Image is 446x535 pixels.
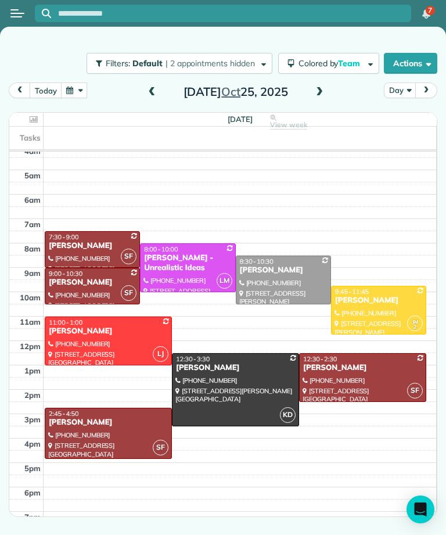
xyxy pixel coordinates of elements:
span: 11am [20,317,41,326]
span: LM [217,273,232,289]
span: 6am [24,195,41,204]
span: 8:30 - 10:30 [240,257,274,265]
button: Colored byTeam [278,53,379,74]
button: Focus search [35,9,51,18]
span: 6pm [24,488,41,497]
span: SF [121,249,136,264]
button: prev [9,82,31,98]
span: Colored by [298,58,364,69]
span: 12:30 - 2:30 [303,355,337,363]
span: 7pm [24,512,41,522]
span: 12:30 - 3:30 [176,355,210,363]
span: 4am [24,146,41,156]
div: [PERSON_NAME] [303,363,423,373]
button: today [30,82,62,98]
span: 2:45 - 4:50 [49,410,79,418]
span: 8am [24,244,41,253]
div: [PERSON_NAME] [239,265,328,275]
div: [PERSON_NAME] - Unrealistic Ideas [143,253,232,273]
span: 4pm [24,439,41,448]
span: 5pm [24,464,41,473]
span: Default [132,58,163,69]
span: 10am [20,293,41,302]
button: Filters: Default | 2 appointments hidden [87,53,272,74]
span: SF [407,383,423,398]
div: Open Intercom Messenger [407,495,434,523]
button: Day [384,82,416,98]
span: KD [280,407,296,423]
span: 1pm [24,366,41,375]
span: 9:00 - 10:30 [49,270,82,278]
span: LJ [153,346,168,362]
div: [PERSON_NAME] [48,418,168,428]
div: [PERSON_NAME] [48,241,136,251]
span: 7am [24,220,41,229]
nav: Main [409,1,446,26]
span: 11:00 - 1:00 [49,318,82,326]
span: Tasks [20,133,41,142]
span: 3pm [24,415,41,424]
span: JM [412,318,418,325]
span: Filters: [106,58,130,69]
a: Filters: Default | 2 appointments hidden [81,53,272,74]
span: 9am [24,268,41,278]
span: 7:30 - 9:00 [49,233,79,241]
span: SF [121,285,136,301]
span: 9:45 - 11:45 [335,288,369,296]
button: next [415,82,437,98]
span: 7 [428,6,432,15]
div: [PERSON_NAME] [334,296,423,306]
span: View week [270,120,307,130]
div: [PERSON_NAME] [175,363,296,373]
div: [PERSON_NAME] [48,278,136,288]
span: 2pm [24,390,41,400]
small: 2 [408,322,422,333]
span: 12pm [20,342,41,351]
svg: Focus search [42,9,51,18]
span: [DATE] [228,114,253,124]
span: | 2 appointments hidden [166,58,255,69]
button: Actions [384,53,437,74]
div: [PERSON_NAME] [48,326,168,336]
button: Open menu [10,7,24,20]
span: 8:00 - 10:00 [144,245,178,253]
span: Team [338,58,362,69]
span: Oct [221,84,240,99]
span: SF [153,440,168,455]
span: 5am [24,171,41,180]
h2: [DATE] 25, 2025 [163,85,308,98]
div: 7 unread notifications [414,1,438,27]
